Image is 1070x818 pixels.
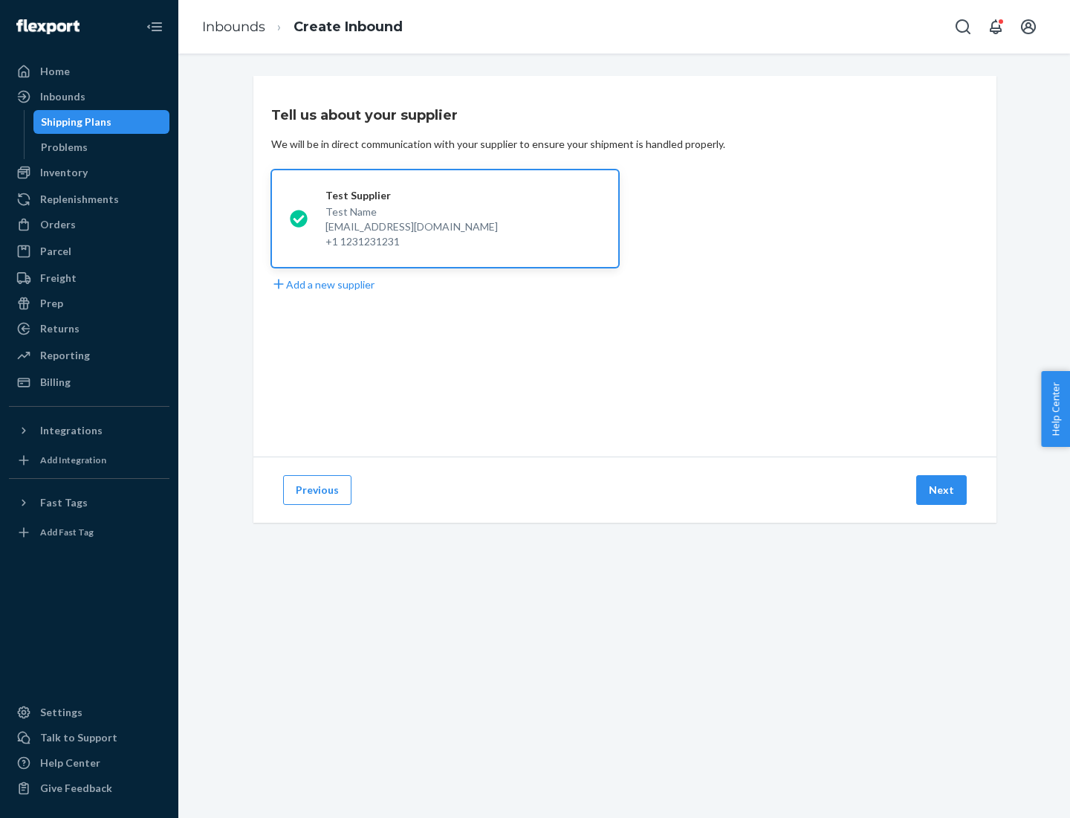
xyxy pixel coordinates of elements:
a: Inbounds [9,85,169,109]
button: Integrations [9,419,169,442]
button: Open Search Box [948,12,978,42]
a: Inventory [9,161,169,184]
div: Inbounds [40,89,85,104]
a: Prep [9,292,169,315]
div: Home [40,64,70,79]
a: Freight [9,266,169,290]
div: Orders [40,217,76,232]
h3: Tell us about your supplier [271,106,458,125]
div: Integrations [40,423,103,438]
button: Close Navigation [140,12,169,42]
a: Settings [9,701,169,724]
div: Freight [40,271,77,286]
a: Parcel [9,239,169,263]
img: Flexport logo [16,19,80,34]
a: Add Fast Tag [9,521,169,544]
a: Inbounds [202,19,265,35]
div: Settings [40,705,82,720]
button: Open account menu [1014,12,1043,42]
a: Help Center [9,751,169,775]
div: Add Integration [40,454,106,466]
div: Billing [40,375,71,390]
a: Add Integration [9,448,169,472]
div: Parcel [40,244,71,259]
button: Next [916,475,967,505]
button: Add a new supplier [271,277,374,292]
div: Shipping Plans [41,115,111,129]
button: Fast Tags [9,491,169,515]
div: Prep [40,296,63,311]
button: Open notifications [981,12,1011,42]
div: Help Center [40,756,100,770]
button: Help Center [1041,371,1070,447]
a: Create Inbound [294,19,403,35]
div: Problems [41,140,88,155]
div: Give Feedback [40,781,112,796]
a: Orders [9,213,169,236]
a: Billing [9,370,169,394]
a: Returns [9,317,169,341]
ol: breadcrumbs [190,5,415,49]
div: Add Fast Tag [40,526,94,538]
div: Inventory [40,165,88,180]
a: Problems [33,135,170,159]
button: Previous [283,475,351,505]
a: Home [9,59,169,83]
a: Talk to Support [9,726,169,750]
a: Replenishments [9,187,169,211]
div: Fast Tags [40,495,88,510]
div: Talk to Support [40,730,117,745]
div: Returns [40,321,80,336]
div: Replenishments [40,192,119,207]
a: Shipping Plans [33,110,170,134]
button: Give Feedback [9,776,169,800]
div: We will be in direct communication with your supplier to ensure your shipment is handled properly. [271,137,725,152]
div: Reporting [40,348,90,363]
a: Reporting [9,344,169,367]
